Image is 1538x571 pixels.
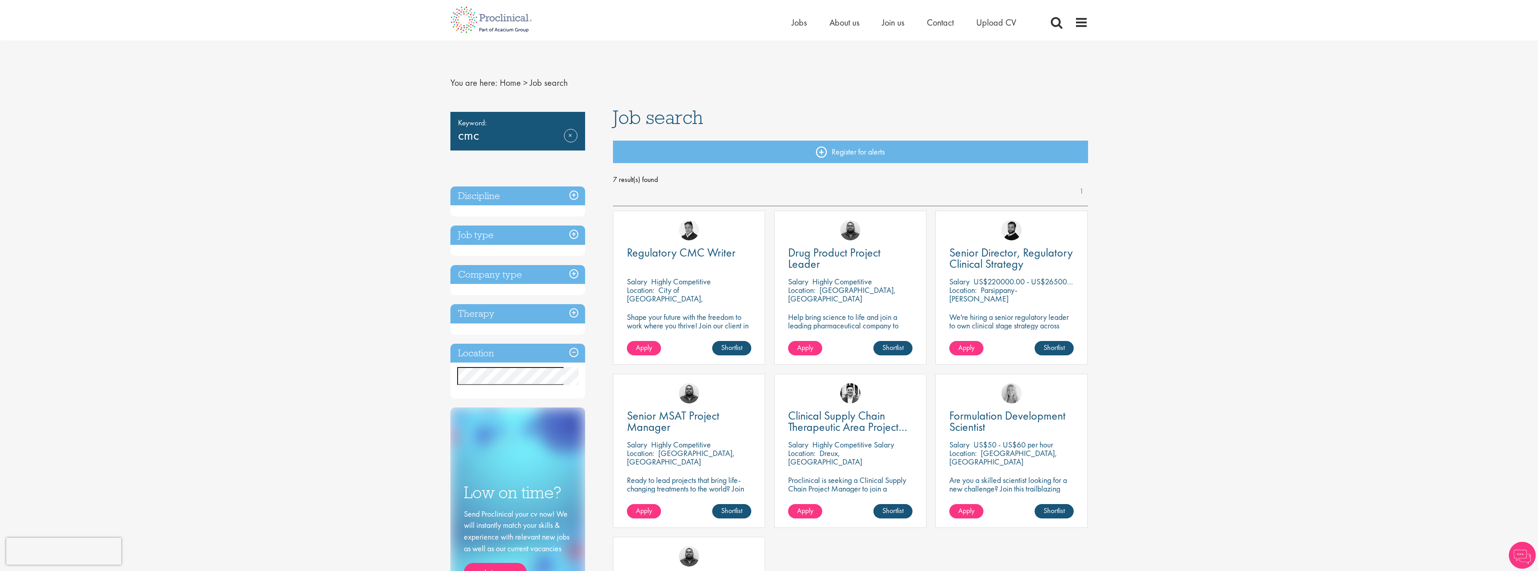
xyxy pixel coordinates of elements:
p: [GEOGRAPHIC_DATA], [GEOGRAPHIC_DATA] [627,448,735,467]
p: Proclinical is seeking a Clinical Supply Chain Project Manager to join a dynamic team dedicated t... [788,476,912,518]
span: Keyword: [458,116,577,129]
p: Parsippany-[PERSON_NAME][GEOGRAPHIC_DATA], [GEOGRAPHIC_DATA] [949,285,1026,321]
p: Shape your future with the freedom to work where you thrive! Join our client in this fully remote... [627,313,751,338]
span: Apply [797,343,813,352]
a: Shortlist [1035,504,1074,518]
span: Location: [788,448,815,458]
h3: Low on time? [464,484,572,501]
h3: Discipline [450,186,585,206]
a: Jobs [792,17,807,28]
span: You are here: [450,77,498,89]
p: Are you a skilled scientist looking for a new challenge? Join this trailblazing biotech on the cu... [949,476,1074,518]
p: Highly Competitive [651,439,711,450]
div: cmc [450,112,585,150]
img: Chatbot [1509,542,1536,569]
span: Location: [627,285,654,295]
a: Upload CV [976,17,1016,28]
h3: Therapy [450,304,585,323]
span: Salary [949,439,970,450]
span: Apply [636,506,652,515]
span: Salary [627,439,647,450]
a: Shortlist [712,341,751,355]
a: Drug Product Project Leader [788,247,912,270]
span: Job search [530,77,568,89]
a: Apply [627,341,661,355]
iframe: reCAPTCHA [6,538,121,565]
span: Clinical Supply Chain Therapeutic Area Project Manager [788,408,907,446]
a: Senior Director, Regulatory Clinical Strategy [949,247,1074,270]
span: Formulation Development Scientist [949,408,1066,434]
a: 1 [1075,186,1088,197]
a: Apply [788,341,822,355]
p: [GEOGRAPHIC_DATA], [GEOGRAPHIC_DATA] [788,285,896,304]
a: Contact [927,17,954,28]
p: US$50 - US$60 per hour [974,439,1053,450]
span: Location: [627,448,654,458]
span: Salary [788,439,808,450]
span: Apply [636,343,652,352]
a: breadcrumb link [500,77,521,89]
a: Apply [949,504,983,518]
a: Shortlist [1035,341,1074,355]
a: Join us [882,17,904,28]
span: Senior MSAT Project Manager [627,408,719,434]
a: Shortlist [873,504,912,518]
span: Senior Director, Regulatory Clinical Strategy [949,245,1073,271]
span: Apply [797,506,813,515]
img: Peter Duvall [679,220,699,240]
span: Drug Product Project Leader [788,245,881,271]
h3: Location [450,344,585,363]
img: Shannon Briggs [1001,383,1022,403]
a: Apply [788,504,822,518]
a: Regulatory CMC Writer [627,247,751,258]
p: City of [GEOGRAPHIC_DATA], [GEOGRAPHIC_DATA] [627,285,703,312]
img: Edward Little [840,383,860,403]
p: Highly Competitive [651,276,711,287]
a: Clinical Supply Chain Therapeutic Area Project Manager [788,410,912,433]
span: Job search [613,105,703,129]
span: Regulatory CMC Writer [627,245,736,260]
span: Salary [627,276,647,287]
p: Highly Competitive Salary [812,439,894,450]
a: Apply [949,341,983,355]
span: Location: [788,285,815,295]
a: Shortlist [712,504,751,518]
a: Apply [627,504,661,518]
img: Ashley Bennett [679,383,699,403]
a: Senior MSAT Project Manager [627,410,751,433]
span: Salary [788,276,808,287]
p: US$220000.00 - US$265000 per annum + Highly Competitive Salary [974,276,1195,287]
p: We're hiring a senior regulatory leader to own clinical stage strategy across multiple programs. [949,313,1074,338]
h3: Job type [450,226,585,245]
span: Location: [949,285,977,295]
p: Highly Competitive [812,276,872,287]
img: Ashley Bennett [679,546,699,567]
h3: Company type [450,265,585,284]
a: Shortlist [873,341,912,355]
img: Nick Walker [1001,220,1022,240]
span: Salary [949,276,970,287]
img: Ashley Bennett [840,220,860,240]
p: Ready to lead projects that bring life-changing treatments to the world? Join our client at the f... [627,476,751,518]
a: About us [829,17,859,28]
span: Apply [958,506,974,515]
span: Apply [958,343,974,352]
a: Remove [564,129,577,155]
span: 7 result(s) found [613,173,1088,186]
